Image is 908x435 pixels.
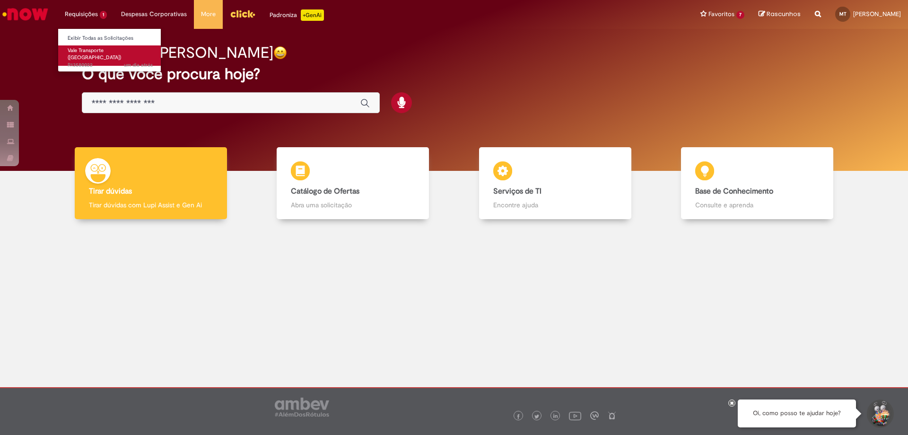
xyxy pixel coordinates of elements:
[695,186,773,196] b: Base de Conhecimento
[273,46,287,60] img: happy-face.png
[68,47,121,62] span: Vale Transporte ([GEOGRAPHIC_DATA])
[516,414,521,419] img: logo_footer_facebook.png
[252,147,454,220] a: Catálogo de Ofertas Abra uma solicitação
[759,10,801,19] a: Rascunhos
[58,28,161,72] ul: Requisições
[493,200,617,210] p: Encontre ajuda
[68,62,153,69] span: R13580022
[82,66,827,82] h2: O que você procura hoje?
[270,9,324,21] div: Padroniza
[454,147,656,220] a: Serviços de TI Encontre ajuda
[569,409,581,422] img: logo_footer_youtube.png
[301,9,324,21] p: +GenAi
[201,9,216,19] span: More
[590,411,599,420] img: logo_footer_workplace.png
[124,62,153,69] span: um dia atrás
[291,186,359,196] b: Catálogo de Ofertas
[708,9,734,19] span: Favoritos
[853,10,901,18] span: [PERSON_NAME]
[58,33,162,44] a: Exibir Todas as Solicitações
[534,414,539,419] img: logo_footer_twitter.png
[608,411,616,420] img: logo_footer_naosei.png
[656,147,859,220] a: Base de Conhecimento Consulte e aprenda
[553,414,558,419] img: logo_footer_linkedin.png
[230,7,255,21] img: click_logo_yellow_360x200.png
[82,44,273,61] h2: Boa tarde, [PERSON_NAME]
[291,200,415,210] p: Abra uma solicitação
[121,9,187,19] span: Despesas Corporativas
[65,9,98,19] span: Requisições
[695,200,819,210] p: Consulte e aprenda
[767,9,801,18] span: Rascunhos
[736,11,744,19] span: 7
[1,5,50,24] img: ServiceNow
[58,45,162,66] a: Aberto R13580022 : Vale Transporte (VT)
[738,399,856,427] div: Oi, como posso te ajudar hoje?
[839,11,847,17] span: MT
[124,62,153,69] time: 30/09/2025 09:17:52
[865,399,894,428] button: Iniciar Conversa de Suporte
[100,11,107,19] span: 1
[275,398,329,417] img: logo_footer_ambev_rotulo_gray.png
[493,186,541,196] b: Serviços de TI
[89,200,213,210] p: Tirar dúvidas com Lupi Assist e Gen Ai
[89,186,132,196] b: Tirar dúvidas
[50,147,252,220] a: Tirar dúvidas Tirar dúvidas com Lupi Assist e Gen Ai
